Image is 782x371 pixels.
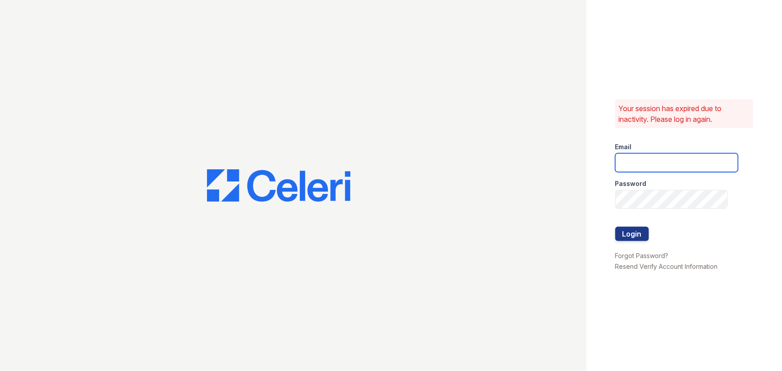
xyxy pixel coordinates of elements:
[615,252,669,259] a: Forgot Password?
[615,227,649,241] button: Login
[615,263,718,270] a: Resend Verify Account Information
[615,179,647,188] label: Password
[207,169,350,202] img: CE_Logo_Blue-a8612792a0a2168367f1c8372b55b34899dd931a85d93a1a3d3e32e68fde9ad4.png
[615,142,632,151] label: Email
[619,103,750,125] p: Your session has expired due to inactivity. Please log in again.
